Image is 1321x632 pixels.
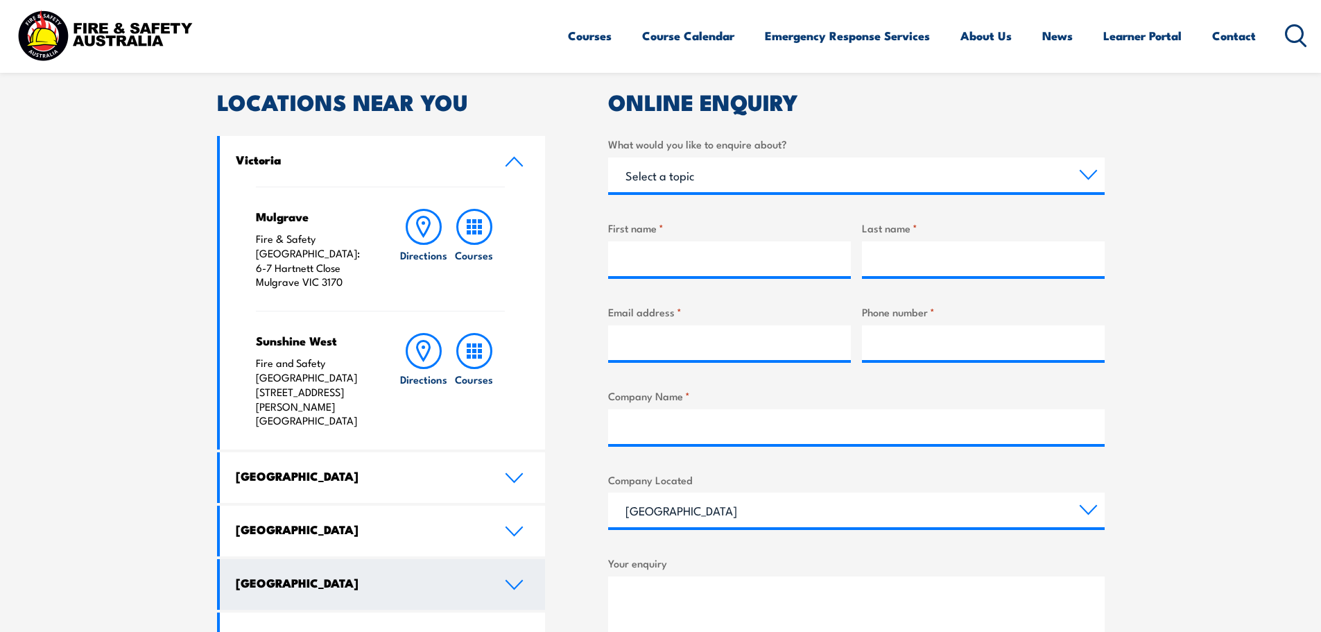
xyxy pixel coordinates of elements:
[608,136,1105,152] label: What would you like to enquire about?
[642,17,734,54] a: Course Calendar
[862,220,1105,236] label: Last name
[236,152,484,167] h4: Victoria
[220,452,546,503] a: [GEOGRAPHIC_DATA]
[399,333,449,428] a: Directions
[236,522,484,537] h4: [GEOGRAPHIC_DATA]
[608,388,1105,404] label: Company Name
[608,472,1105,488] label: Company Located
[862,304,1105,320] label: Phone number
[400,248,447,262] h6: Directions
[256,356,372,428] p: Fire and Safety [GEOGRAPHIC_DATA] [STREET_ADDRESS][PERSON_NAME] [GEOGRAPHIC_DATA]
[236,468,484,484] h4: [GEOGRAPHIC_DATA]
[608,92,1105,111] h2: ONLINE ENQUIRY
[400,372,447,386] h6: Directions
[449,333,499,428] a: Courses
[256,232,372,289] p: Fire & Safety [GEOGRAPHIC_DATA]: 6-7 Hartnett Close Mulgrave VIC 3170
[1212,17,1256,54] a: Contact
[608,555,1105,571] label: Your enquiry
[608,304,851,320] label: Email address
[220,506,546,556] a: [GEOGRAPHIC_DATA]
[220,559,546,610] a: [GEOGRAPHIC_DATA]
[455,248,493,262] h6: Courses
[220,136,546,187] a: Victoria
[256,333,372,348] h4: Sunshine West
[256,209,372,224] h4: Mulgrave
[399,209,449,289] a: Directions
[568,17,612,54] a: Courses
[608,220,851,236] label: First name
[236,575,484,590] h4: [GEOGRAPHIC_DATA]
[449,209,499,289] a: Courses
[1042,17,1073,54] a: News
[765,17,930,54] a: Emergency Response Services
[960,17,1012,54] a: About Us
[217,92,546,111] h2: LOCATIONS NEAR YOU
[455,372,493,386] h6: Courses
[1103,17,1182,54] a: Learner Portal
